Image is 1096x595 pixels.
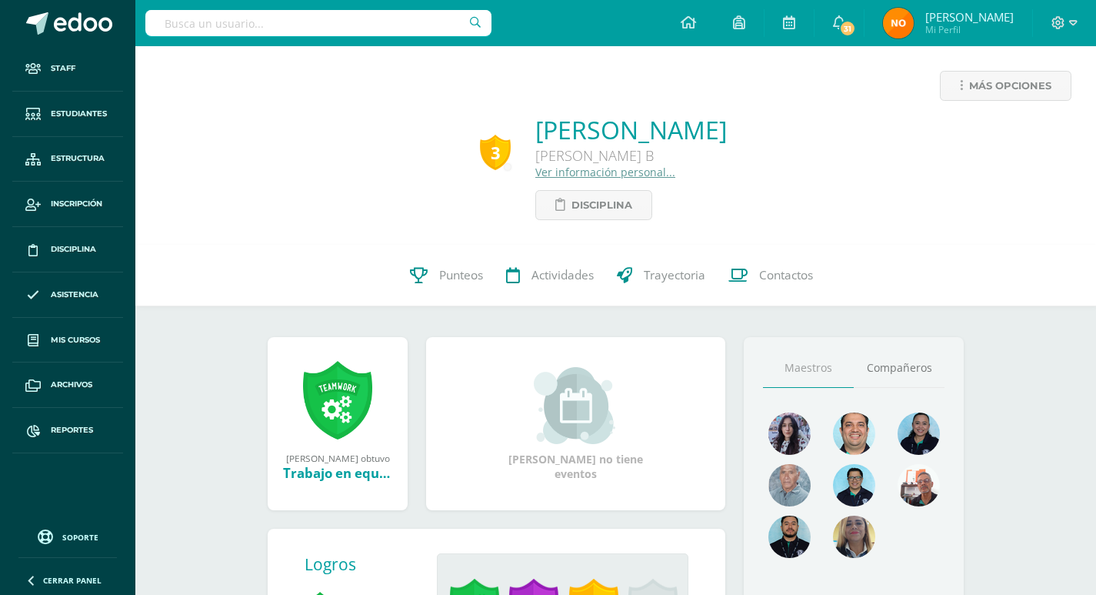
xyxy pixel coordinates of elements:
[535,146,727,165] div: [PERSON_NAME] B
[51,62,75,75] span: Staff
[854,349,944,388] a: Compañeros
[535,113,727,146] a: [PERSON_NAME]
[51,424,93,436] span: Reportes
[12,137,123,182] a: Estructura
[969,72,1051,100] span: Más opciones
[768,464,811,506] img: 55ac31a88a72e045f87d4a648e08ca4b.png
[833,464,875,506] img: d220431ed6a2715784848fdc026b3719.png
[534,367,618,444] img: event_small.png
[62,532,98,543] span: Soporte
[605,245,717,306] a: Trayectoria
[940,71,1071,101] a: Más opciones
[898,413,940,455] img: 4fefb2d4df6ade25d47ae1f03d061a50.png
[18,526,117,547] a: Soporte
[925,9,1014,25] span: [PERSON_NAME]
[51,289,98,301] span: Asistencia
[51,152,105,165] span: Estructura
[305,553,425,575] div: Logros
[51,108,107,120] span: Estudiantes
[833,413,875,455] img: 677c00e80b79b0324b531866cf3fa47b.png
[768,413,811,455] img: 31702bfb268df95f55e840c80866a926.png
[495,245,605,306] a: Actividades
[145,10,491,36] input: Busca un usuario...
[759,267,813,283] span: Contactos
[644,267,705,283] span: Trayectoria
[43,575,102,586] span: Cerrar panel
[535,165,675,179] a: Ver información personal...
[51,243,96,256] span: Disciplina
[12,227,123,272] a: Disciplina
[12,363,123,408] a: Archivos
[898,464,940,506] img: b91405600618b21788a2d1d269212df6.png
[717,245,824,306] a: Contactos
[12,46,123,92] a: Staff
[12,272,123,318] a: Asistencia
[283,464,392,482] div: Trabajo en equipo
[283,452,392,464] div: [PERSON_NAME] obtuvo
[12,182,123,227] a: Inscripción
[571,191,632,219] span: Disciplina
[12,318,123,363] a: Mis cursos
[499,367,653,481] div: [PERSON_NAME] no tiene eventos
[768,516,811,558] img: 2207c9b573316a41e74c87832a091651.png
[925,23,1014,36] span: Mi Perfil
[531,267,594,283] span: Actividades
[763,349,854,388] a: Maestros
[833,516,875,558] img: aa9857ee84d8eb936f6c1e33e7ea3df6.png
[535,190,652,220] a: Disciplina
[51,198,102,210] span: Inscripción
[883,8,914,38] img: 5ab026cfe20b66e6dbc847002bf25bcf.png
[12,408,123,453] a: Reportes
[51,379,92,391] span: Archivos
[439,267,483,283] span: Punteos
[12,92,123,137] a: Estudiantes
[398,245,495,306] a: Punteos
[839,20,856,37] span: 31
[51,334,100,346] span: Mis cursos
[480,135,511,170] div: 3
